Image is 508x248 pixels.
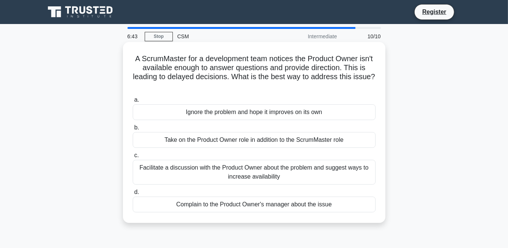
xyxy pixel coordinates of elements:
a: Stop [145,32,173,41]
span: b. [134,124,139,131]
div: Ignore the problem and hope it improves on its own [133,104,376,120]
h5: A ScrumMaster for a development team notices the Product Owner isn't available enough to answer q... [132,54,376,91]
span: a. [134,96,139,103]
div: 10/10 [342,29,385,44]
div: Complain to the Product Owner's manager about the issue [133,197,376,212]
span: c. [134,152,139,158]
div: Facilitate a discussion with the Product Owner about the problem and suggest ways to increase ava... [133,160,376,185]
span: d. [134,189,139,195]
div: Take on the Product Owner role in addition to the ScrumMaster role [133,132,376,148]
div: CSM [173,29,276,44]
div: 6:43 [123,29,145,44]
a: Register [418,7,451,17]
div: Intermediate [276,29,342,44]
